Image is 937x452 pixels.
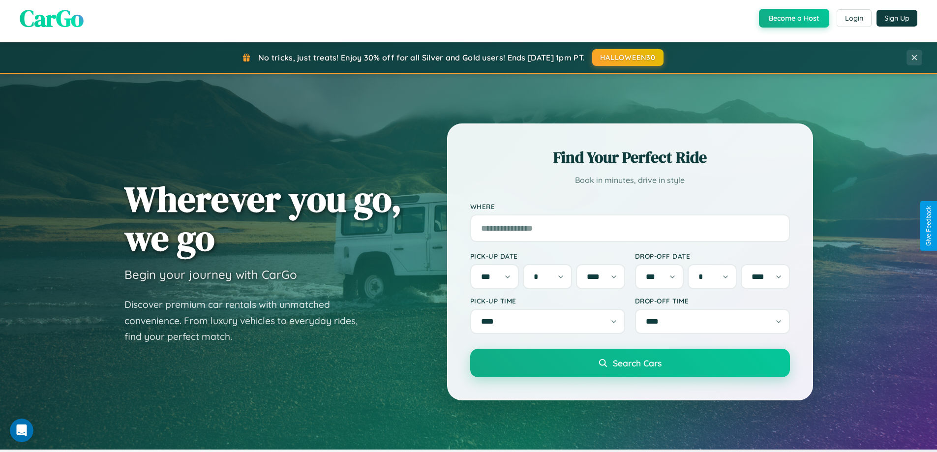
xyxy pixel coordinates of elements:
label: Pick-up Date [470,252,625,260]
h2: Find Your Perfect Ride [470,147,790,168]
p: Book in minutes, drive in style [470,173,790,187]
button: Login [837,9,872,27]
span: CarGo [20,2,84,34]
p: Discover premium car rentals with unmatched convenience. From luxury vehicles to everyday rides, ... [124,297,370,345]
label: Drop-off Time [635,297,790,305]
label: Pick-up Time [470,297,625,305]
h1: Wherever you go, we go [124,180,402,257]
button: HALLOWEEN30 [592,49,664,66]
span: No tricks, just treats! Enjoy 30% off for all Silver and Gold users! Ends [DATE] 1pm PT. [258,53,585,62]
label: Where [470,202,790,211]
div: Give Feedback [925,206,932,246]
label: Drop-off Date [635,252,790,260]
span: Search Cars [613,358,662,368]
iframe: Intercom live chat [10,419,33,442]
h3: Begin your journey with CarGo [124,267,297,282]
button: Become a Host [759,9,829,28]
button: Search Cars [470,349,790,377]
button: Sign Up [877,10,917,27]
